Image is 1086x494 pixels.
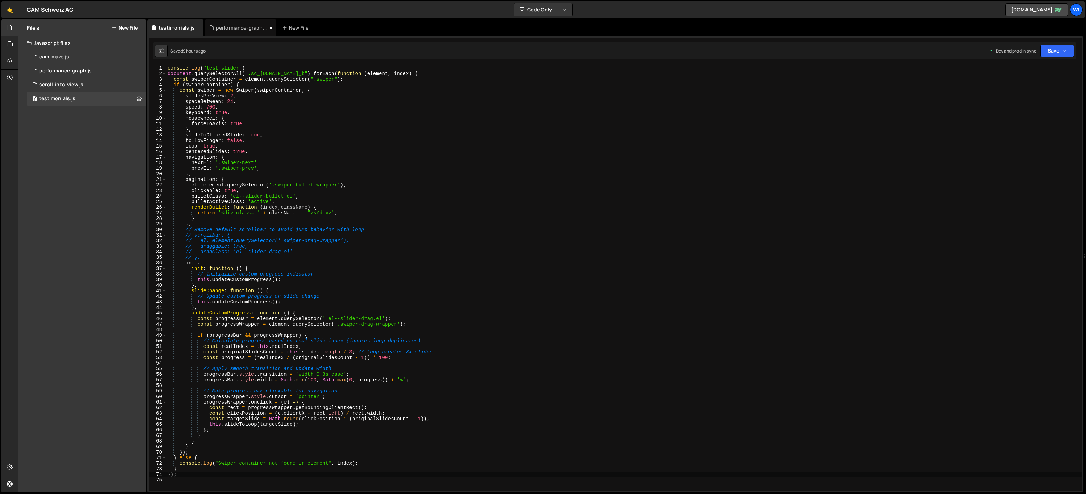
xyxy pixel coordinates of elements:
[149,110,167,115] div: 9
[149,466,167,472] div: 73
[149,149,167,154] div: 16
[18,36,146,50] div: Javascript files
[149,372,167,377] div: 56
[1040,45,1074,57] button: Save
[149,305,167,310] div: 44
[149,327,167,333] div: 48
[149,316,167,321] div: 46
[149,294,167,299] div: 42
[149,444,167,449] div: 69
[149,227,167,232] div: 30
[282,24,311,31] div: New File
[149,477,167,483] div: 75
[149,260,167,266] div: 36
[1005,3,1068,16] a: [DOMAIN_NAME]
[149,177,167,182] div: 21
[149,349,167,355] div: 52
[149,221,167,227] div: 29
[39,82,83,88] div: scroll-into-view.js
[149,171,167,177] div: 20
[149,65,167,71] div: 1
[149,182,167,188] div: 22
[39,96,75,102] div: testimonials.js
[27,24,39,32] h2: Files
[149,244,167,249] div: 33
[149,333,167,338] div: 49
[149,411,167,416] div: 63
[149,461,167,466] div: 72
[27,78,146,92] div: 16518/44910.js
[149,271,167,277] div: 38
[149,383,167,388] div: 58
[149,255,167,260] div: 35
[514,3,572,16] button: Code Only
[149,427,167,433] div: 66
[149,160,167,166] div: 18
[149,138,167,143] div: 14
[149,321,167,327] div: 47
[149,449,167,455] div: 70
[149,193,167,199] div: 24
[149,455,167,461] div: 71
[149,338,167,344] div: 50
[149,355,167,360] div: 53
[149,121,167,127] div: 11
[149,416,167,422] div: 64
[149,388,167,394] div: 59
[149,360,167,366] div: 54
[149,472,167,477] div: 74
[149,166,167,171] div: 19
[149,366,167,372] div: 55
[1,1,18,18] a: 🤙
[170,48,206,54] div: Saved
[149,93,167,99] div: 6
[1070,3,1083,16] a: wi
[149,310,167,316] div: 45
[149,199,167,205] div: 25
[183,48,206,54] div: 9 hours ago
[149,344,167,349] div: 51
[149,143,167,149] div: 15
[112,25,138,31] button: New File
[39,54,69,60] div: cam-maze.js
[149,71,167,77] div: 2
[39,68,92,74] div: performance-graph.js
[149,238,167,244] div: 32
[149,88,167,93] div: 5
[149,377,167,383] div: 57
[149,299,167,305] div: 43
[149,249,167,255] div: 34
[27,50,146,64] div: 16518/44815.js
[27,92,146,106] div: 16518/45884.js
[149,394,167,399] div: 60
[149,433,167,438] div: 67
[149,205,167,210] div: 26
[149,405,167,411] div: 62
[149,104,167,110] div: 8
[149,232,167,238] div: 31
[149,216,167,221] div: 28
[149,99,167,104] div: 7
[149,154,167,160] div: 17
[149,422,167,427] div: 65
[149,438,167,444] div: 68
[149,132,167,138] div: 13
[216,24,268,31] div: performance-graph.js
[989,48,1036,54] div: Dev and prod in sync
[149,127,167,132] div: 12
[33,97,37,102] span: 1
[149,282,167,288] div: 40
[27,6,73,14] div: CAM Schweiz AG
[149,277,167,282] div: 39
[149,210,167,216] div: 27
[149,115,167,121] div: 10
[149,77,167,82] div: 3
[149,288,167,294] div: 41
[149,188,167,193] div: 23
[149,399,167,405] div: 61
[159,24,195,31] div: testimonials.js
[27,64,146,78] div: performance-graph.js
[149,266,167,271] div: 37
[149,82,167,88] div: 4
